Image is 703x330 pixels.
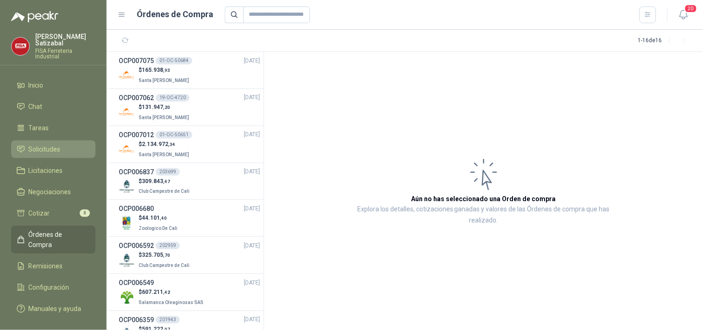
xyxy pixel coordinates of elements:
[11,226,95,254] a: Órdenes de Compra
[35,33,95,46] p: [PERSON_NAME] Satizabal
[119,215,135,231] img: Company Logo
[11,76,95,94] a: Inicio
[139,140,191,149] p: $
[142,67,170,73] span: 165.938
[156,168,180,176] div: 203699
[119,93,154,103] h3: OCP007062
[119,167,154,177] h3: OCP006837
[168,142,175,147] span: ,34
[119,203,260,233] a: OCP006680[DATE] Company Logo$44.101,40Zoologico De Cali
[163,105,170,110] span: ,20
[80,209,90,217] span: 8
[29,80,44,90] span: Inicio
[119,56,260,85] a: OCP00707501-OC-50684[DATE] Company Logo$165.938,93Santa [PERSON_NAME]
[119,278,260,307] a: OCP006549[DATE] Company Logo$607.211,42Salamanca Oleaginosas SAS
[12,38,29,55] img: Company Logo
[29,187,71,197] span: Negociaciones
[357,204,610,226] p: Explora los detalles, cotizaciones ganadas y valores de las Órdenes de compra que has realizado.
[119,315,154,325] h3: OCP006359
[119,104,135,121] img: Company Logo
[244,57,260,65] span: [DATE]
[412,194,556,204] h3: Aún no has seleccionado una Orden de compra
[684,4,697,13] span: 20
[163,179,170,184] span: ,47
[119,203,154,214] h3: OCP006680
[29,261,63,271] span: Remisiones
[119,289,135,305] img: Company Logo
[119,130,154,140] h3: OCP007012
[139,189,190,194] span: Club Campestre de Cali
[156,94,190,102] div: 19-OC-4720
[119,278,154,288] h3: OCP006549
[142,141,175,147] span: 2.134.972
[11,300,95,317] a: Manuales y ayuda
[119,93,260,122] a: OCP00706219-OC-4720[DATE] Company Logo$131.947,20Santa [PERSON_NAME]
[119,241,260,270] a: OCP006592202959[DATE] Company Logo$325.705,70Club Campestre de Cali
[29,165,63,176] span: Licitaciones
[244,93,260,102] span: [DATE]
[675,6,692,23] button: 20
[29,304,82,314] span: Manuales y ayuda
[139,214,179,222] p: $
[29,208,50,218] span: Cotizar
[638,33,692,48] div: 1 - 16 de 16
[139,251,191,260] p: $
[119,252,135,268] img: Company Logo
[244,241,260,250] span: [DATE]
[29,144,61,154] span: Solicitudes
[142,289,170,295] span: 607.211
[139,300,203,305] span: Salamanca Oleaginosas SAS
[156,131,192,139] div: 01-OC-50651
[139,177,191,186] p: $
[244,167,260,176] span: [DATE]
[119,141,135,158] img: Company Logo
[163,290,170,295] span: ,42
[139,78,189,83] span: Santa [PERSON_NAME]
[139,66,191,75] p: $
[119,67,135,83] img: Company Logo
[29,229,87,250] span: Órdenes de Compra
[163,68,170,73] span: ,93
[119,241,154,251] h3: OCP006592
[160,216,167,221] span: ,40
[156,242,180,249] div: 202959
[29,123,49,133] span: Tareas
[11,204,95,222] a: Cotizar8
[139,263,190,268] span: Club Campestre de Cali
[11,279,95,296] a: Configuración
[35,48,95,59] p: FISA Ferreteria Industrial
[119,178,135,194] img: Company Logo
[163,253,170,258] span: ,70
[139,115,189,120] span: Santa [PERSON_NAME]
[244,315,260,324] span: [DATE]
[119,130,260,159] a: OCP00701201-OC-50651[DATE] Company Logo$2.134.972,34Santa [PERSON_NAME]
[142,215,167,221] span: 44.101
[156,57,192,64] div: 01-OC-50684
[244,204,260,213] span: [DATE]
[142,104,170,110] span: 131.947
[29,282,70,292] span: Configuración
[139,288,205,297] p: $
[11,11,58,22] img: Logo peakr
[11,140,95,158] a: Solicitudes
[29,102,43,112] span: Chat
[244,130,260,139] span: [DATE]
[11,183,95,201] a: Negociaciones
[139,152,189,157] span: Santa [PERSON_NAME]
[119,56,154,66] h3: OCP007075
[139,103,191,112] p: $
[11,162,95,179] a: Licitaciones
[11,119,95,137] a: Tareas
[244,279,260,287] span: [DATE]
[156,316,180,324] div: 201943
[137,8,214,21] h1: Órdenes de Compra
[142,252,170,258] span: 325.705
[11,257,95,275] a: Remisiones
[119,167,260,196] a: OCP006837203699[DATE] Company Logo$309.843,47Club Campestre de Cali
[142,178,170,184] span: 309.843
[11,98,95,115] a: Chat
[139,226,177,231] span: Zoologico De Cali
